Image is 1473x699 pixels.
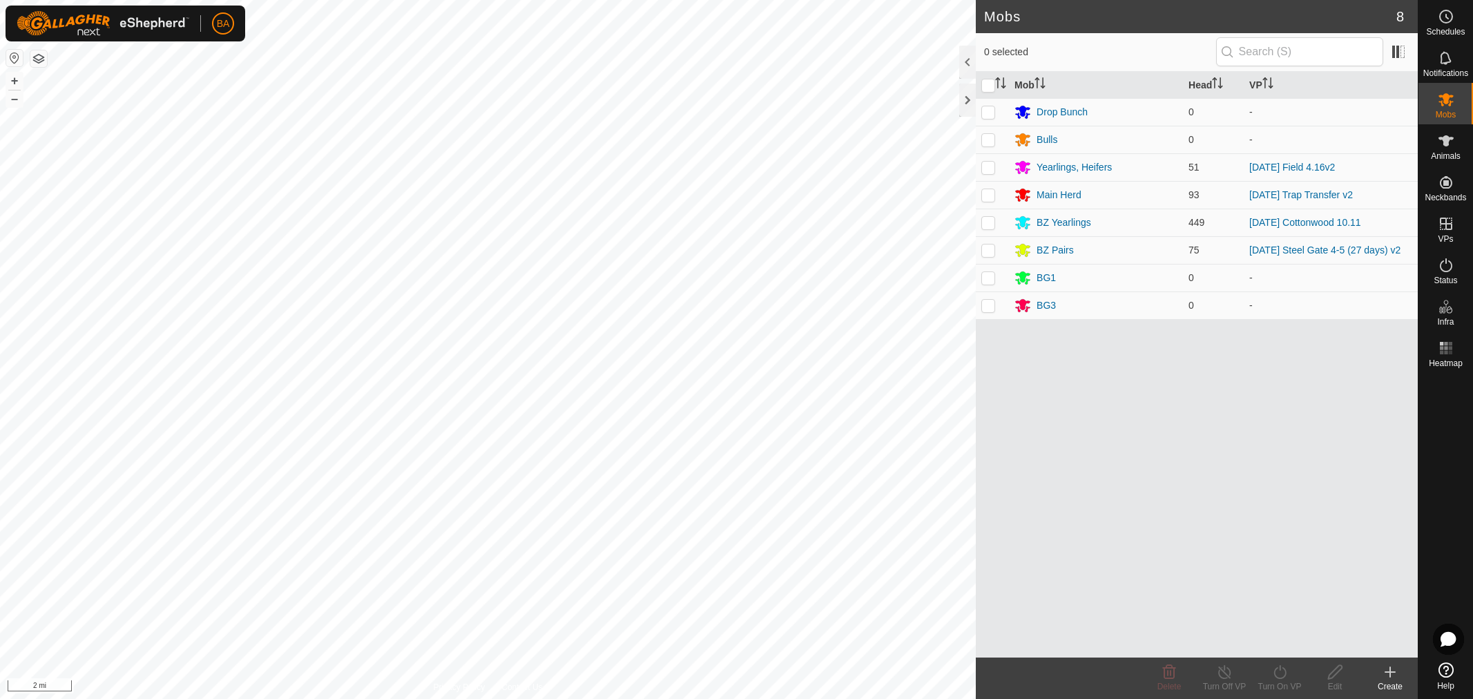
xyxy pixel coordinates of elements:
a: Contact Us [501,681,542,693]
span: Delete [1157,682,1182,691]
td: - [1244,98,1418,126]
div: BZ Yearlings [1037,216,1091,230]
span: 75 [1188,245,1200,256]
span: Status [1434,276,1457,285]
p-sorticon: Activate to sort [1262,79,1273,90]
div: Yearlings, Heifers [1037,160,1112,175]
td: - [1244,264,1418,291]
span: Neckbands [1425,193,1466,202]
button: – [6,90,23,107]
span: Heatmap [1429,359,1463,367]
div: Bulls [1037,133,1057,147]
a: Privacy Policy [434,681,485,693]
th: Mob [1009,72,1183,99]
div: Edit [1307,680,1363,693]
button: Reset Map [6,50,23,66]
span: Mobs [1436,111,1456,119]
span: Schedules [1426,28,1465,36]
a: [DATE] Trap Transfer v2 [1249,189,1353,200]
div: BZ Pairs [1037,243,1074,258]
td: - [1244,291,1418,319]
th: Head [1183,72,1244,99]
span: 93 [1188,189,1200,200]
a: Help [1418,657,1473,696]
span: 0 [1188,300,1194,311]
span: 0 [1188,272,1194,283]
span: 449 [1188,217,1204,228]
span: Infra [1437,318,1454,326]
span: Notifications [1423,69,1468,77]
a: [DATE] Cottonwood 10.11 [1249,217,1361,228]
div: BG3 [1037,298,1056,313]
div: BG1 [1037,271,1056,285]
span: VPs [1438,235,1453,243]
div: Turn Off VP [1197,680,1252,693]
div: Main Herd [1037,188,1081,202]
img: Gallagher Logo [17,11,189,36]
div: Create [1363,680,1418,693]
th: VP [1244,72,1418,99]
p-sorticon: Activate to sort [1212,79,1223,90]
div: Drop Bunch [1037,105,1088,119]
span: 0 [1188,134,1194,145]
div: Turn On VP [1252,680,1307,693]
h2: Mobs [984,8,1396,25]
td: - [1244,126,1418,153]
button: Map Layers [30,50,47,67]
span: Help [1437,682,1454,690]
span: 51 [1188,162,1200,173]
span: 0 [1188,106,1194,117]
span: Animals [1431,152,1461,160]
span: BA [217,17,230,31]
span: 0 selected [984,45,1216,59]
input: Search (S) [1216,37,1383,66]
a: [DATE] Steel Gate 4-5 (27 days) v2 [1249,245,1400,256]
a: [DATE] Field 4.16v2 [1249,162,1335,173]
p-sorticon: Activate to sort [1034,79,1046,90]
button: + [6,73,23,89]
p-sorticon: Activate to sort [995,79,1006,90]
span: 8 [1396,6,1404,27]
